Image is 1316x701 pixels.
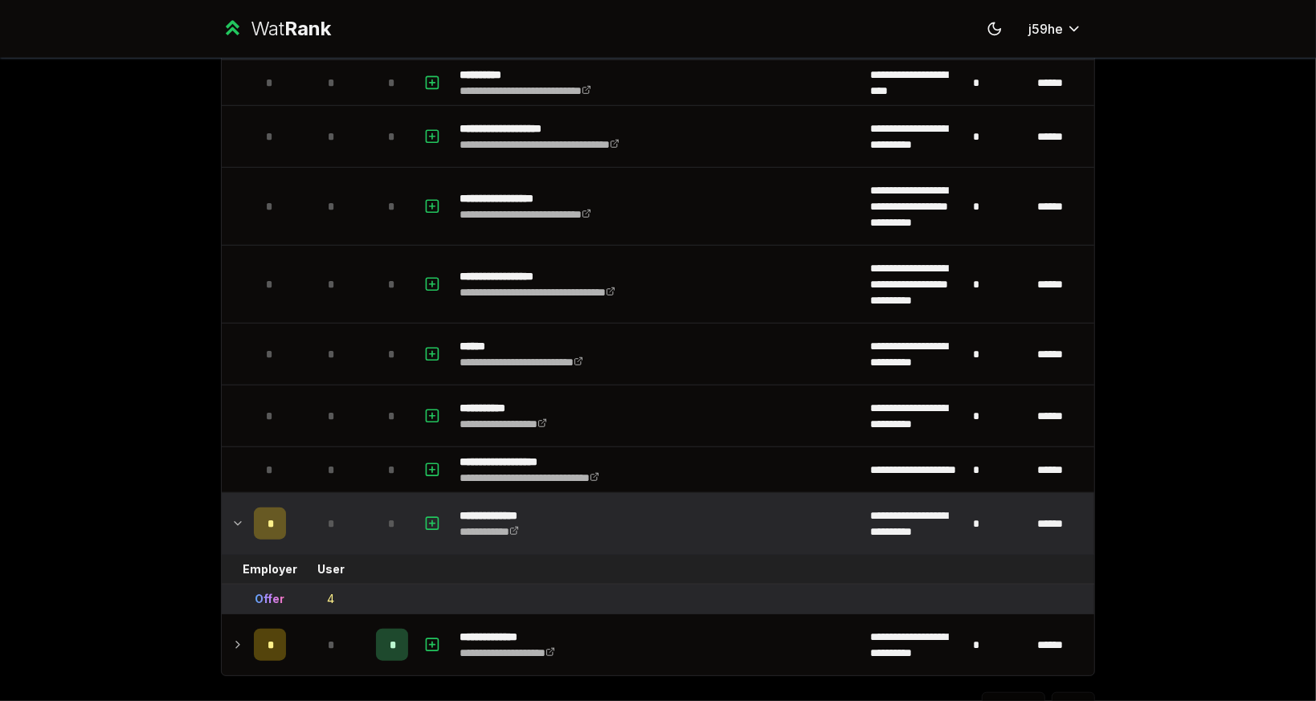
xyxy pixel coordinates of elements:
[328,591,335,607] div: 4
[1028,19,1063,39] span: j59he
[255,591,285,607] div: Offer
[247,555,292,584] td: Employer
[221,16,331,42] a: WatRank
[1016,14,1095,43] button: j59he
[284,17,331,40] span: Rank
[292,555,370,584] td: User
[251,16,331,42] div: Wat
